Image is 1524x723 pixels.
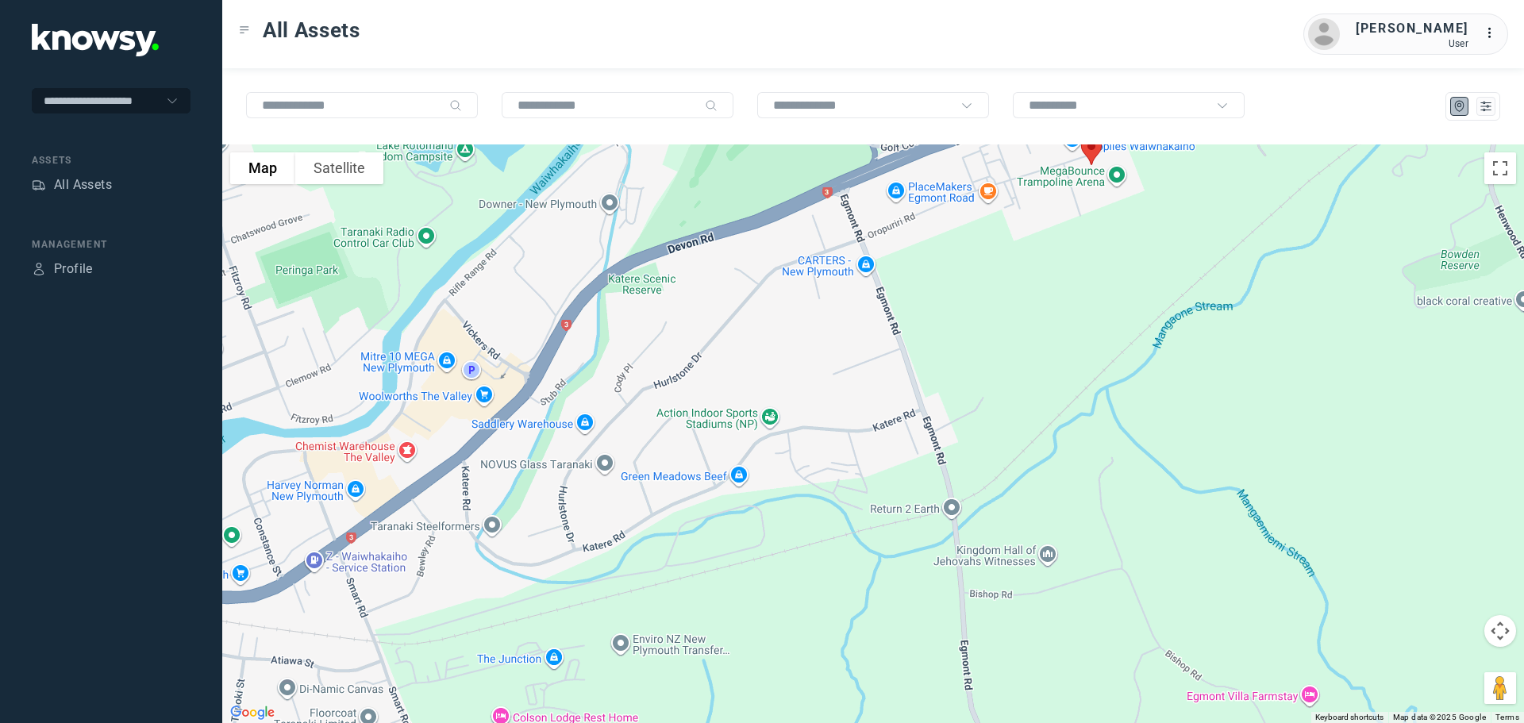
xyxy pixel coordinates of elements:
[32,178,46,192] div: Assets
[1315,712,1384,723] button: Keyboard shortcuts
[226,702,279,723] img: Google
[1484,24,1503,45] div: :
[32,237,190,252] div: Management
[226,702,279,723] a: Open this area in Google Maps (opens a new window)
[1308,18,1340,50] img: avatar.png
[54,175,112,194] div: All Assets
[1479,99,1493,113] div: List
[1356,38,1468,49] div: User
[295,152,383,184] button: Show satellite imagery
[1484,24,1503,43] div: :
[1484,672,1516,704] button: Drag Pegman onto the map to open Street View
[705,99,718,112] div: Search
[1484,152,1516,184] button: Toggle fullscreen view
[230,152,295,184] button: Show street map
[239,25,250,36] div: Toggle Menu
[1485,27,1501,39] tspan: ...
[449,99,462,112] div: Search
[263,16,360,44] span: All Assets
[32,153,190,167] div: Assets
[1356,19,1468,38] div: [PERSON_NAME]
[1393,713,1486,721] span: Map data ©2025 Google
[1484,615,1516,647] button: Map camera controls
[1453,99,1467,113] div: Map
[32,24,159,56] img: Application Logo
[32,175,112,194] a: AssetsAll Assets
[32,262,46,276] div: Profile
[32,260,93,279] a: ProfileProfile
[54,260,93,279] div: Profile
[1495,713,1519,721] a: Terms (opens in new tab)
